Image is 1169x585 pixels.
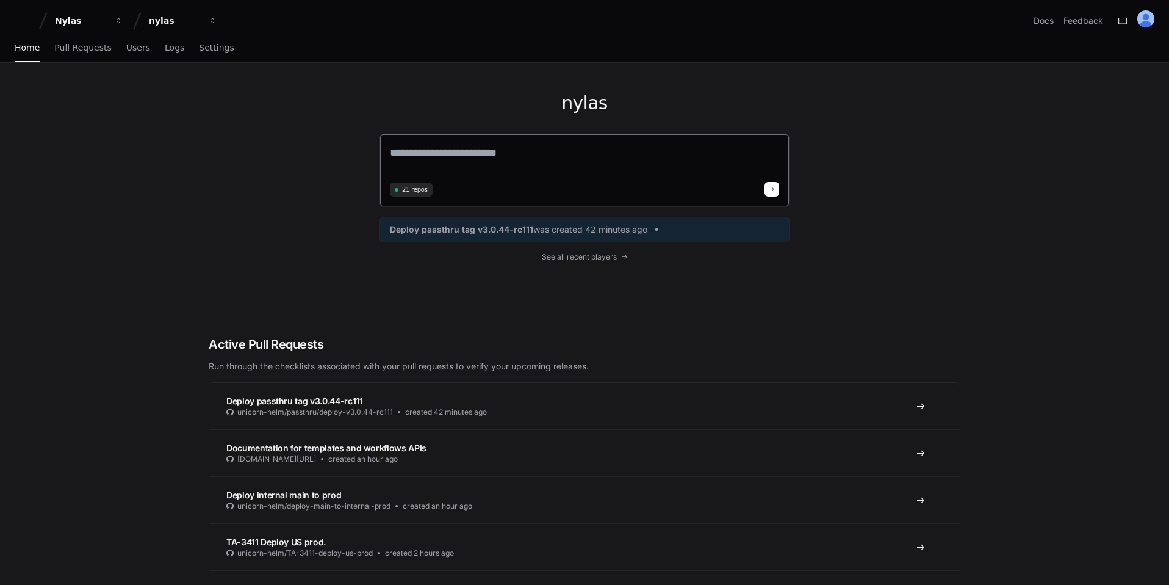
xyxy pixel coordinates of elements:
[402,185,428,194] span: 21 repos
[144,10,222,32] button: nylas
[199,34,234,62] a: Settings
[126,34,150,62] a: Users
[55,15,107,27] div: Nylas
[1063,15,1103,27] button: Feedback
[209,383,960,429] a: Deploy passthru tag v3.0.44-rc111unicorn-helm/passthru/deploy-v3.0.44-rc111created 42 minutes ago
[209,523,960,570] a: TA-3411 Deploy US prod.unicorn-helm/TA-3411-deploy-us-prodcreated 2 hours ago
[328,454,398,464] span: created an hour ago
[54,44,111,51] span: Pull Requests
[237,501,390,511] span: unicorn-helm/deploy-main-to-internal-prod
[15,34,40,62] a: Home
[390,223,533,236] span: Deploy passthru tag v3.0.44-rc111
[1034,15,1054,27] a: Docs
[126,44,150,51] span: Users
[50,10,128,32] button: Nylas
[226,396,362,406] span: Deploy passthru tag v3.0.44-rc111
[54,34,111,62] a: Pull Requests
[390,223,779,236] a: Deploy passthru tag v3.0.44-rc111was created 42 minutes ago
[405,407,487,417] span: created 42 minutes ago
[165,34,184,62] a: Logs
[15,44,40,51] span: Home
[379,92,790,114] h1: nylas
[209,429,960,476] a: Documentation for templates and workflows APIs[DOMAIN_NAME][URL]created an hour ago
[379,252,790,262] a: See all recent players
[385,548,454,558] span: created 2 hours ago
[165,44,184,51] span: Logs
[209,476,960,523] a: Deploy internal main to produnicorn-helm/deploy-main-to-internal-prodcreated an hour ago
[209,336,960,353] h2: Active Pull Requests
[237,454,316,464] span: [DOMAIN_NAME][URL]
[237,407,393,417] span: unicorn-helm/passthru/deploy-v3.0.44-rc111
[533,223,647,236] span: was created 42 minutes ago
[226,443,426,453] span: Documentation for templates and workflows APIs
[1137,10,1154,27] img: ALV-UjXdkCaxG7Ha6Z-zDHMTEPqXMlNFMnpHuOo2CVUViR2iaDDte_9HYgjrRZ0zHLyLySWwoP3Esd7mb4Ah-olhw-DLkFEvG...
[403,501,472,511] span: created an hour ago
[226,490,341,500] span: Deploy internal main to prod
[209,360,960,372] p: Run through the checklists associated with your pull requests to verify your upcoming releases.
[237,548,373,558] span: unicorn-helm/TA-3411-deploy-us-prod
[149,15,201,27] div: nylas
[199,44,234,51] span: Settings
[542,252,617,262] span: See all recent players
[226,537,326,547] span: TA-3411 Deploy US prod.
